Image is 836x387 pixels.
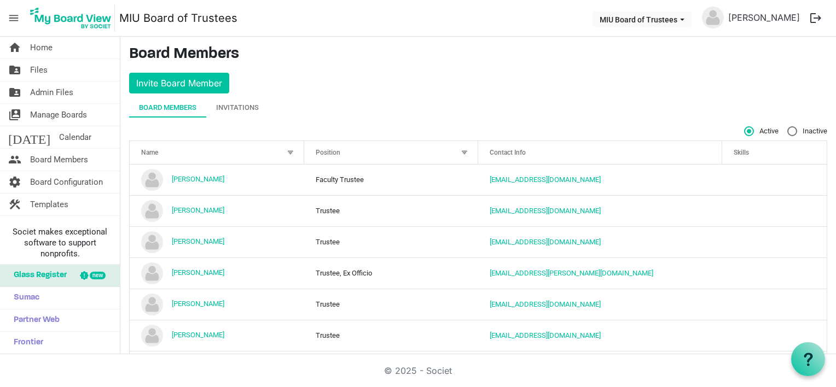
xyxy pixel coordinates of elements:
button: MIU Board of Trustees dropdownbutton [593,11,692,27]
td: is template cell column header Skills [722,165,827,195]
span: menu [3,8,24,28]
td: blevine@tm.org is template cell column header Contact Info [478,289,722,320]
a: [EMAIL_ADDRESS][DOMAIN_NAME] [490,331,601,339]
span: Frontier [8,332,43,354]
span: Templates [30,193,68,215]
img: My Board View Logo [27,4,115,32]
td: Trustee column header Position [304,195,479,226]
img: no-profile-picture.svg [141,325,163,347]
td: bill.smith@miu.edu is template cell column header Contact Info [478,257,722,289]
span: folder_shared [8,81,21,103]
a: [EMAIL_ADDRESS][DOMAIN_NAME] [490,238,601,246]
span: Board Configuration [30,171,103,193]
span: home [8,37,21,58]
td: andy zhong is template cell column header Name [130,195,304,226]
img: no-profile-picture.svg [141,294,163,315]
a: [PERSON_NAME] [172,331,224,339]
span: [DATE] [8,126,50,148]
td: bcurrivan@gmail.com is template cell column header Contact Info [478,320,722,351]
span: Position [316,149,340,156]
td: Faculty Trustee column header Position [304,165,479,195]
img: no-profile-picture.svg [141,200,163,222]
a: [EMAIL_ADDRESS][DOMAIN_NAME] [490,207,601,215]
td: is template cell column header Skills [722,289,827,320]
td: Carolyn King is template cell column header Name [130,351,304,382]
img: no-profile-picture.svg [141,262,163,284]
a: [PERSON_NAME] [724,7,804,28]
a: [PERSON_NAME] [172,268,224,277]
a: [EMAIL_ADDRESS][PERSON_NAME][DOMAIN_NAME] [490,269,653,277]
button: logout [804,7,827,30]
span: settings [8,171,21,193]
td: is template cell column header Skills [722,351,827,382]
div: Board Members [139,102,196,113]
span: Manage Boards [30,104,87,126]
img: no-profile-picture.svg [702,7,724,28]
span: Active [744,126,779,136]
td: Trustee column header Position [304,226,479,257]
span: switch_account [8,104,21,126]
td: Bruce Currivan is template cell column header Name [130,320,304,351]
span: Glass Register [8,265,67,286]
span: Inactive [787,126,827,136]
td: Brian Levine is template cell column header Name [130,289,304,320]
td: is template cell column header Skills [722,320,827,351]
img: no-profile-picture.svg [141,231,163,253]
span: construction [8,193,21,215]
td: yingwu.zhong@funplus.com is template cell column header Contact Info [478,195,722,226]
span: Sumac [8,287,39,309]
td: is template cell column header Skills [722,257,827,289]
a: [PERSON_NAME] [172,175,224,183]
a: [PERSON_NAME] [172,300,224,308]
button: Invite Board Member [129,73,229,93]
td: bdreier@miu.edu is template cell column header Contact Info [478,226,722,257]
span: Files [30,59,48,81]
td: Bill Smith is template cell column header Name [130,257,304,289]
span: Calendar [59,126,91,148]
div: tab-header [129,98,827,118]
td: Trustee column header Position [304,289,479,320]
div: Invitations [216,102,259,113]
td: is template cell column header Skills [722,226,827,257]
img: no-profile-picture.svg [141,169,163,191]
span: Skills [734,149,749,156]
span: Partner Web [8,309,60,331]
a: MIU Board of Trustees [119,7,237,29]
td: Amine Kouider is template cell column header Name [130,165,304,195]
span: Societ makes exceptional software to support nonprofits. [5,226,115,259]
span: Admin Files [30,81,73,103]
td: Trustee column header Position [304,320,479,351]
td: Trustee column header Position [304,351,479,382]
div: new [90,272,106,279]
span: Contact Info [490,149,526,156]
td: Trustee, Ex Officio column header Position [304,257,479,289]
td: akouider@miu.edu is template cell column header Contact Info [478,165,722,195]
td: cking@miu.edu is template cell column header Contact Info [478,351,722,382]
a: © 2025 - Societ [384,365,452,376]
span: Home [30,37,53,58]
td: is template cell column header Skills [722,195,827,226]
span: Board Members [30,149,88,171]
span: Name [141,149,158,156]
span: folder_shared [8,59,21,81]
a: My Board View Logo [27,4,119,32]
td: Barbara Dreier is template cell column header Name [130,226,304,257]
a: [PERSON_NAME] [172,206,224,214]
span: people [8,149,21,171]
h3: Board Members [129,45,827,64]
a: [EMAIL_ADDRESS][DOMAIN_NAME] [490,175,601,184]
a: [PERSON_NAME] [172,237,224,245]
a: [EMAIL_ADDRESS][DOMAIN_NAME] [490,300,601,308]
